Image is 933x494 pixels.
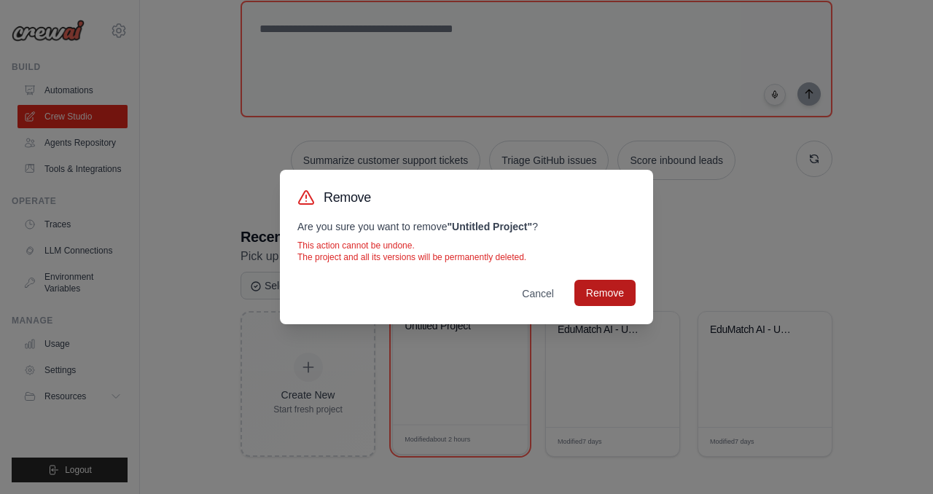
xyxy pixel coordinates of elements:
[447,221,532,232] strong: " Untitled Project "
[297,240,636,251] p: This action cannot be undone.
[297,219,636,234] p: Are you sure you want to remove ?
[574,280,636,306] button: Remove
[510,281,566,307] button: Cancel
[324,187,371,208] h3: Remove
[297,251,636,263] p: The project and all its versions will be permanently deleted.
